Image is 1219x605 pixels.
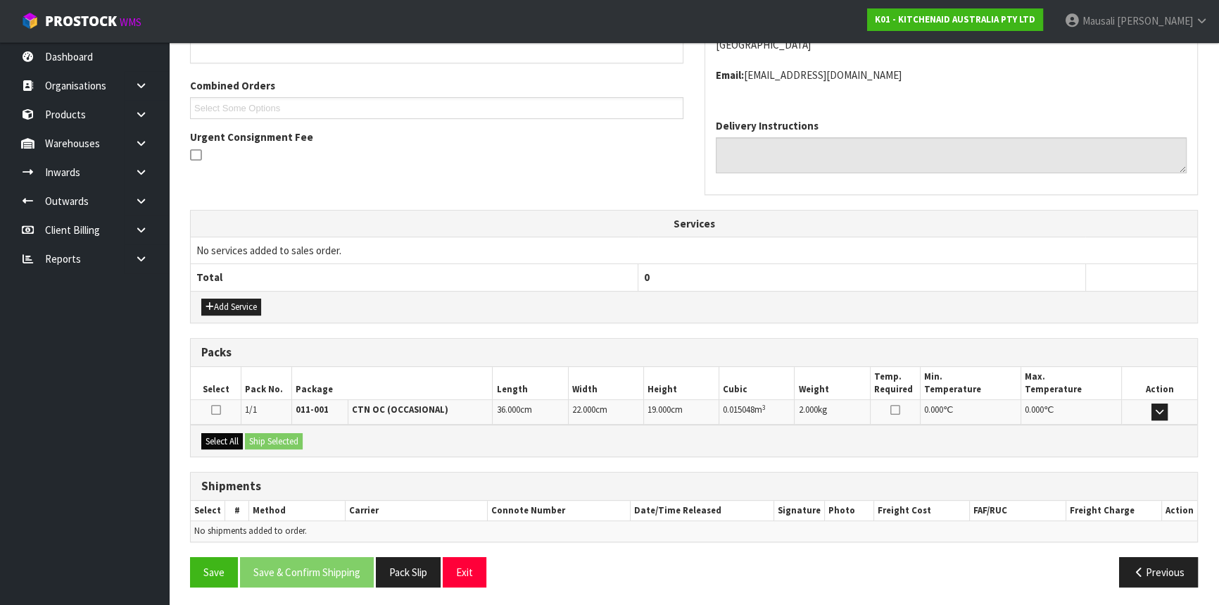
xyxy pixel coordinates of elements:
[376,557,441,587] button: Pack Slip
[762,403,766,412] sup: 3
[870,367,921,400] th: Temp. Required
[190,130,313,144] label: Urgent Consignment Fee
[249,501,345,521] th: Method
[875,13,1035,25] strong: K01 - KITCHENAID AUSTRALIA PTY LTD
[191,521,1197,542] td: No shipments added to order.
[493,367,568,400] th: Length
[240,557,374,587] button: Save & Confirm Shipping
[488,501,631,521] th: Connote Number
[716,68,1187,82] address: [EMAIL_ADDRESS][DOMAIN_NAME]
[225,501,249,521] th: #
[245,404,257,416] span: 1/1
[296,404,329,416] strong: 011-001
[352,404,448,416] strong: CTN OC (OCCASIONAL)
[719,367,795,400] th: Cubic
[120,15,141,29] small: WMS
[1119,557,1198,587] button: Previous
[773,501,824,521] th: Signature
[493,400,568,425] td: cm
[201,480,1187,493] h3: Shipments
[568,400,643,425] td: cm
[921,400,1021,425] td: ℃
[201,433,243,450] button: Select All
[924,404,943,416] span: 0.000
[644,270,650,284] span: 0
[873,501,969,521] th: Freight Cost
[572,404,595,416] span: 22.000
[190,78,275,93] label: Combined Orders
[190,557,238,587] button: Save
[824,501,873,521] th: Photo
[798,404,817,416] span: 2.000
[631,501,774,521] th: Date/Time Released
[345,501,487,521] th: Carrier
[191,264,638,291] th: Total
[245,433,303,450] button: Ship Selected
[496,404,519,416] span: 36.000
[191,367,241,400] th: Select
[1066,501,1161,521] th: Freight Charge
[643,400,719,425] td: cm
[191,211,1197,237] th: Services
[921,367,1021,400] th: Min. Temperature
[291,367,493,400] th: Package
[716,68,744,82] strong: email
[241,367,292,400] th: Pack No.
[716,118,819,133] label: Delivery Instructions
[1025,404,1044,416] span: 0.000
[719,400,795,425] td: m
[1021,367,1122,400] th: Max. Temperature
[648,404,671,416] span: 19.000
[970,501,1066,521] th: FAF/RUC
[191,501,225,521] th: Select
[723,404,754,416] span: 0.015048
[1082,14,1115,27] span: Mausali
[201,299,261,316] button: Add Service
[795,367,870,400] th: Weight
[201,346,1187,359] h3: Packs
[568,367,643,400] th: Width
[1122,367,1197,400] th: Action
[191,237,1197,263] td: No services added to sales order.
[643,367,719,400] th: Height
[1021,400,1122,425] td: ℃
[867,8,1043,31] a: K01 - KITCHENAID AUSTRALIA PTY LTD
[45,12,117,30] span: ProStock
[21,12,39,30] img: cube-alt.png
[1161,501,1197,521] th: Action
[795,400,870,425] td: kg
[443,557,486,587] button: Exit
[1117,14,1193,27] span: [PERSON_NAME]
